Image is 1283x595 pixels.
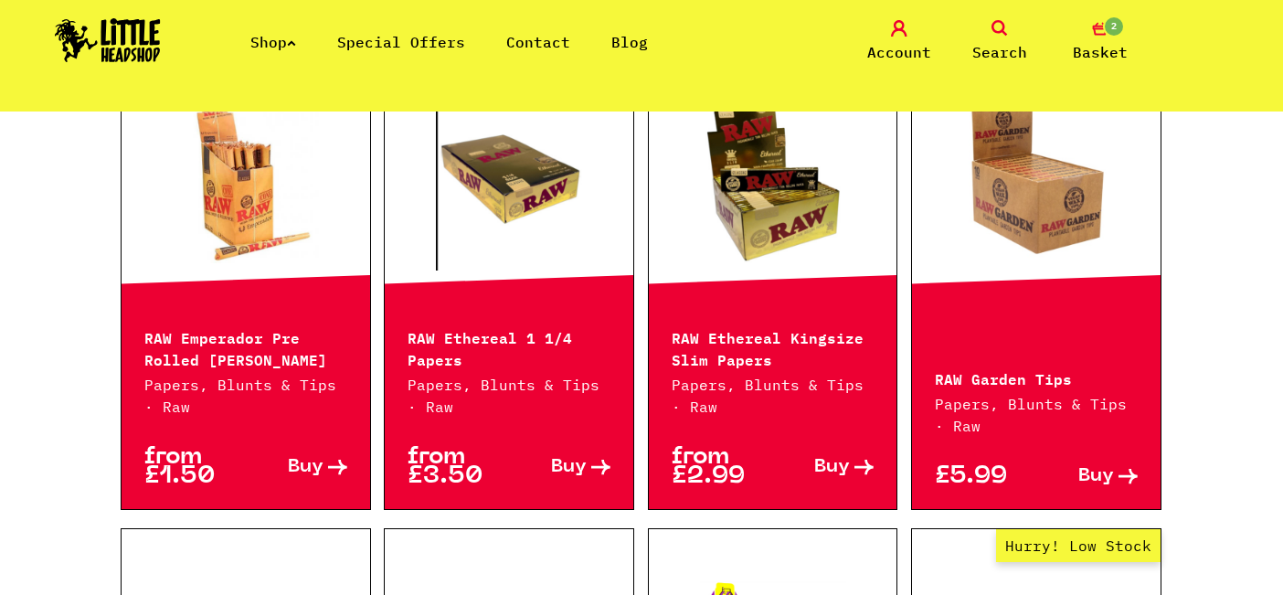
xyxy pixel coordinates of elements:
span: Buy [288,458,323,477]
p: Papers, Blunts & Tips · Raw [144,374,347,418]
p: RAW Ethereal 1 1/4 Papers [408,325,610,369]
p: £5.99 [935,467,1036,486]
a: Buy [246,448,347,486]
p: RAW Ethereal Kingsize Slim Papers [672,325,875,369]
p: RAW Emperador Pre Rolled [PERSON_NAME] [144,325,347,369]
span: Search [972,41,1027,63]
span: Basket [1073,41,1128,63]
a: 2 Basket [1055,20,1146,63]
p: Papers, Blunts & Tips · Raw [408,374,610,418]
a: Buy [1036,467,1138,486]
img: Little Head Shop Logo [55,18,161,62]
a: Blog [611,33,648,51]
span: Buy [551,458,587,477]
p: from £1.50 [144,448,246,486]
a: Buy [773,448,875,486]
a: Buy [509,448,610,486]
span: 2 [1103,16,1125,37]
p: from £3.50 [408,448,509,486]
p: Papers, Blunts & Tips · Raw [935,393,1138,437]
a: Search [954,20,1045,63]
span: Buy [814,458,850,477]
span: Hurry! Low Stock [996,529,1161,562]
a: Contact [506,33,570,51]
a: Shop [250,33,296,51]
p: Papers, Blunts & Tips · Raw [672,374,875,418]
span: Buy [1078,467,1114,486]
span: Account [867,41,931,63]
a: Special Offers [337,33,465,51]
p: RAW Garden Tips [935,367,1138,388]
p: from £2.99 [672,448,773,486]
